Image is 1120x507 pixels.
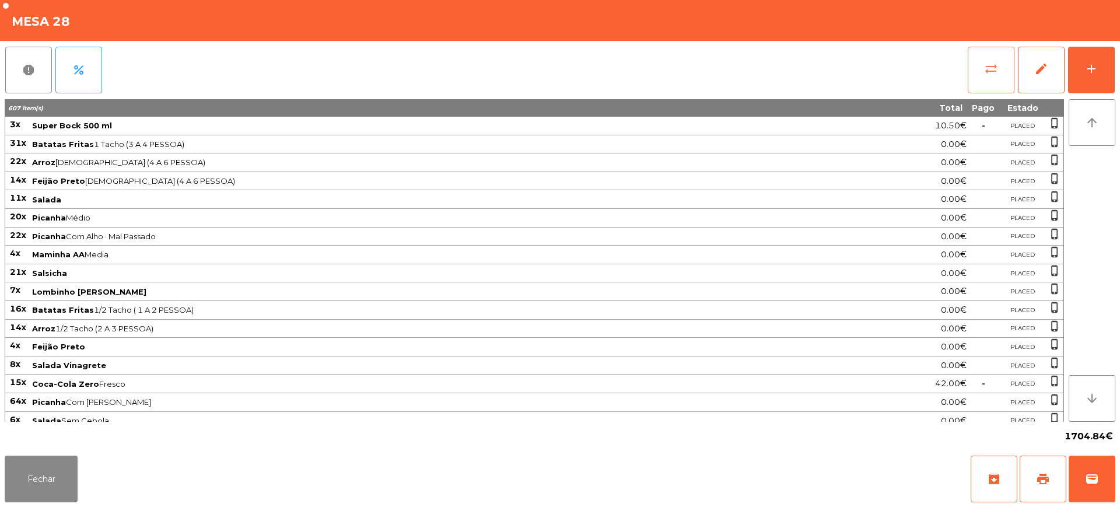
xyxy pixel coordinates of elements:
[1069,99,1115,146] button: arrow_upward
[941,265,967,281] span: 0.00€
[32,158,838,167] span: [DEMOGRAPHIC_DATA] (4 A 6 PESSOA)
[12,13,70,30] h4: Mesa 28
[839,99,967,117] th: Total
[999,338,1046,356] td: PLACED
[941,247,967,263] span: 0.00€
[1049,191,1060,202] span: phone_iphone
[941,191,967,207] span: 0.00€
[1049,283,1060,295] span: phone_iphone
[10,211,26,222] span: 20x
[999,246,1046,264] td: PLACED
[1069,375,1115,422] button: arrow_downward
[1049,338,1060,350] span: phone_iphone
[32,139,94,149] span: Batatas Fritas
[1049,136,1060,148] span: phone_iphone
[1049,173,1060,184] span: phone_iphone
[941,137,967,152] span: 0.00€
[1084,62,1098,76] div: add
[32,287,146,296] span: Lombinho [PERSON_NAME]
[1049,246,1060,258] span: phone_iphone
[32,250,838,259] span: Media
[1049,228,1060,240] span: phone_iphone
[1049,412,1060,424] span: phone_iphone
[1020,456,1066,502] button: print
[32,195,61,204] span: Salada
[1049,320,1060,332] span: phone_iphone
[1085,116,1099,130] i: arrow_upward
[941,394,967,410] span: 0.00€
[32,232,66,241] span: Picanha
[32,305,838,314] span: 1/2 Tacho ( 1 A 2 PESSOA)
[32,379,838,389] span: Fresco
[999,320,1046,338] td: PLACED
[1049,302,1060,313] span: phone_iphone
[999,393,1046,412] td: PLACED
[941,284,967,299] span: 0.00€
[10,174,26,185] span: 14x
[1049,154,1060,166] span: phone_iphone
[941,210,967,226] span: 0.00€
[10,193,26,203] span: 11x
[999,153,1046,172] td: PLACED
[941,302,967,318] span: 0.00€
[941,413,967,429] span: 0.00€
[1065,428,1113,445] span: 1704.84€
[10,230,26,240] span: 22x
[10,119,20,130] span: 3x
[971,456,1017,502] button: archive
[32,176,85,186] span: Feijão Preto
[10,285,20,295] span: 7x
[32,250,85,259] span: Maminha AA
[32,139,838,149] span: 1 Tacho (3 A 4 PESSOA)
[999,190,1046,209] td: PLACED
[1049,375,1060,387] span: phone_iphone
[982,120,985,131] span: -
[999,375,1046,393] td: PLACED
[10,138,26,148] span: 31x
[967,99,999,117] th: Pago
[5,47,52,93] button: report
[941,173,967,189] span: 0.00€
[987,472,1001,486] span: archive
[32,342,85,351] span: Feijão Preto
[32,416,61,425] span: Salada
[10,377,26,387] span: 15x
[32,213,838,222] span: Médio
[1049,117,1060,129] span: phone_iphone
[999,412,1046,431] td: PLACED
[32,158,55,167] span: Arroz
[32,121,112,130] span: Super Bock 500 ml
[999,301,1046,320] td: PLACED
[999,264,1046,283] td: PLACED
[1068,47,1115,93] button: add
[999,117,1046,135] td: PLACED
[1085,391,1099,405] i: arrow_downward
[999,282,1046,301] td: PLACED
[10,359,20,369] span: 8x
[10,396,26,406] span: 64x
[984,62,998,76] span: sync_alt
[999,135,1046,154] td: PLACED
[941,229,967,244] span: 0.00€
[10,340,20,351] span: 4x
[999,172,1046,191] td: PLACED
[32,268,67,278] span: Salsicha
[1036,472,1050,486] span: print
[32,416,838,425] span: Sem Cebola
[32,397,66,407] span: Picanha
[1049,265,1060,277] span: phone_iphone
[1049,357,1060,369] span: phone_iphone
[941,339,967,355] span: 0.00€
[32,176,838,186] span: [DEMOGRAPHIC_DATA] (4 A 6 PESSOA)
[941,321,967,337] span: 0.00€
[10,248,20,258] span: 4x
[10,156,26,166] span: 22x
[32,232,838,241] span: Com Alho · Mal Passado
[32,324,55,333] span: Arroz
[1069,456,1115,502] button: wallet
[5,456,78,502] button: Fechar
[10,322,26,333] span: 14x
[941,358,967,373] span: 0.00€
[32,361,106,370] span: Salada Vinagrete
[32,305,94,314] span: Batatas Fritas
